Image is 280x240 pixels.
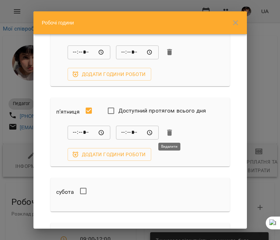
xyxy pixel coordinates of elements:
[56,107,80,117] h6: п’ятниця
[118,107,206,115] span: Доступний протягом всього дня
[164,47,175,58] button: Видалити
[68,68,152,81] button: Додати години роботи
[116,126,159,140] div: До
[56,187,74,197] h6: субота
[68,126,110,140] div: Від
[73,150,146,159] span: Додати години роботи
[68,148,152,161] button: Додати години роботи
[33,11,247,34] div: Робочі години
[68,45,110,59] div: Від
[73,70,146,78] span: Додати години роботи
[116,45,159,59] div: До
